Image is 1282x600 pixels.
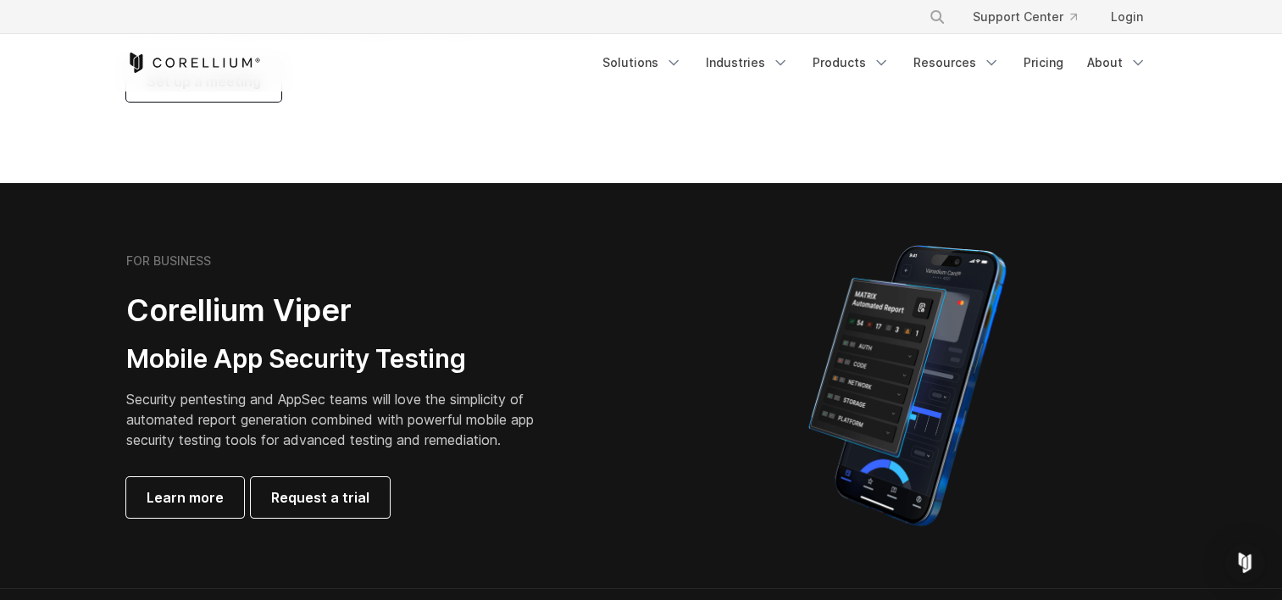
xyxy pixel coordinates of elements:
[696,47,799,78] a: Industries
[126,292,560,330] h2: Corellium Viper
[908,2,1157,32] div: Navigation Menu
[126,253,211,269] h6: FOR BUSINESS
[126,343,560,375] h3: Mobile App Security Testing
[592,47,692,78] a: Solutions
[802,47,900,78] a: Products
[1224,542,1265,583] div: Open Intercom Messenger
[1097,2,1157,32] a: Login
[1013,47,1074,78] a: Pricing
[126,53,261,73] a: Corellium Home
[147,487,224,508] span: Learn more
[922,2,952,32] button: Search
[592,47,1157,78] div: Navigation Menu
[251,477,390,518] a: Request a trial
[126,477,244,518] a: Learn more
[1077,47,1157,78] a: About
[959,2,1091,32] a: Support Center
[903,47,1010,78] a: Resources
[271,487,369,508] span: Request a trial
[780,237,1035,534] img: Corellium MATRIX automated report on iPhone showing app vulnerability test results across securit...
[126,389,560,450] p: Security pentesting and AppSec teams will love the simplicity of automated report generation comb...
